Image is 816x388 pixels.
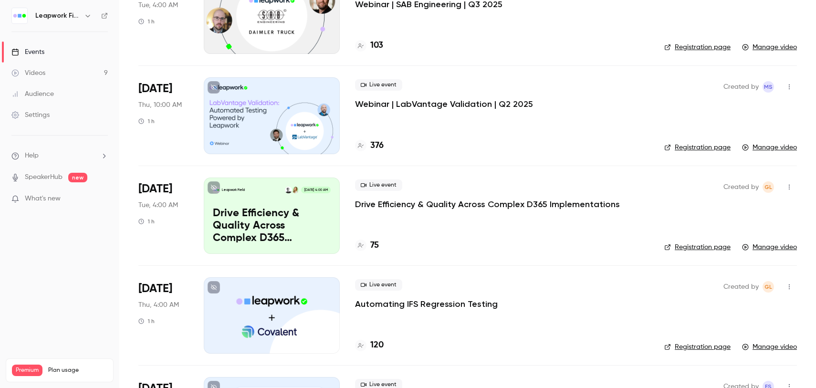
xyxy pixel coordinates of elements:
span: GL [764,181,772,193]
span: Live event [355,279,402,291]
span: Live event [355,179,402,191]
span: GL [764,281,772,293]
a: Registration page [664,242,731,252]
img: Leapwork Field [12,8,27,23]
span: [DATE] [138,81,172,96]
span: Plan usage [48,367,107,374]
p: Drive Efficiency & Quality Across Complex D365 Implementations [213,208,331,244]
span: Genevieve Loriant [763,281,774,293]
a: Manage video [742,242,797,252]
div: May 6 Tue, 10:00 AM (Europe/London) [138,178,188,254]
h6: Leapwork Field [35,11,80,21]
a: Registration page [664,143,731,152]
span: [DATE] [138,281,172,296]
a: Drive Efficiency & Quality Across Complex D365 Implementations [355,199,620,210]
a: SpeakerHub [25,172,63,182]
div: Videos [11,68,45,78]
a: Automating IFS Regression Testing [355,298,498,310]
div: 1 h [138,218,155,225]
span: Genevieve Loriant [763,181,774,193]
a: Webinar | LabVantage Validation | Q2 2025 [355,98,533,110]
img: Robert Emmen [285,187,292,193]
span: Premium [12,365,42,376]
div: Events [11,47,44,57]
div: Settings [11,110,50,120]
span: Tue, 4:00 AM [138,200,178,210]
span: Thu, 10:00 AM [138,100,182,110]
a: Registration page [664,42,731,52]
span: Created by [723,81,759,93]
span: Marlena Swiderska [763,81,774,93]
a: Manage video [742,42,797,52]
a: Registration page [664,342,731,352]
span: Live event [355,79,402,91]
span: Created by [723,181,759,193]
h4: 103 [370,39,383,52]
a: 75 [355,239,379,252]
span: Tue, 4:00 AM [138,0,178,10]
h4: 376 [370,139,384,152]
a: 103 [355,39,383,52]
a: 120 [355,339,384,352]
li: help-dropdown-opener [11,151,108,161]
div: Apr 10 Thu, 10:00 AM (Europe/London) [138,277,188,354]
div: 1 h [138,317,155,325]
div: Audience [11,89,54,99]
span: [DATE] 4:00 AM [301,187,330,193]
div: 1 h [138,18,155,25]
a: Drive Efficiency & Quality Across Complex D365 ImplementationsLeapwork FieldAlexandra CoptilRober... [204,178,340,254]
h4: 75 [370,239,379,252]
span: Created by [723,281,759,293]
span: Thu, 4:00 AM [138,300,179,310]
h4: 120 [370,339,384,352]
a: Manage video [742,342,797,352]
a: 376 [355,139,384,152]
span: new [68,173,87,182]
p: Leapwork Field [222,188,245,192]
iframe: Noticeable Trigger [96,195,108,203]
img: Alexandra Coptil [292,187,299,193]
span: What's new [25,194,61,204]
span: [DATE] [138,181,172,197]
span: MS [764,81,773,93]
a: Manage video [742,143,797,152]
div: Jun 26 Thu, 5:00 PM (Europe/Copenhagen) [138,77,188,154]
span: Help [25,151,39,161]
div: 1 h [138,117,155,125]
